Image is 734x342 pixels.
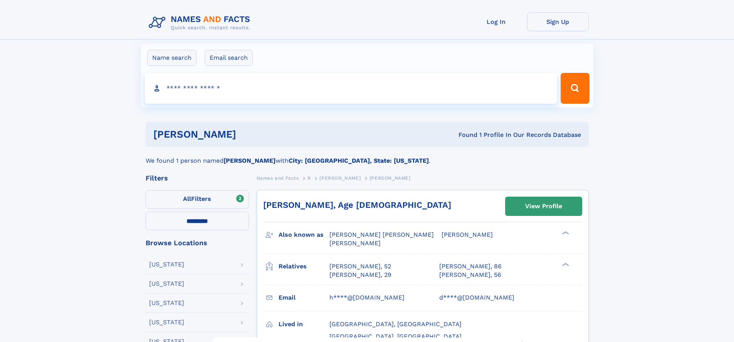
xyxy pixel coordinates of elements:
[329,262,391,271] a: [PERSON_NAME], 52
[289,157,429,164] b: City: [GEOGRAPHIC_DATA], State: [US_STATE]
[560,231,569,236] div: ❯
[465,12,527,31] a: Log In
[439,262,502,271] a: [PERSON_NAME], 86
[149,261,184,268] div: [US_STATE]
[439,271,501,279] a: [PERSON_NAME], 56
[329,271,391,279] a: [PERSON_NAME], 29
[153,130,348,139] h1: [PERSON_NAME]
[147,50,197,66] label: Name search
[370,175,411,181] span: [PERSON_NAME]
[149,300,184,306] div: [US_STATE]
[279,291,329,304] h3: Email
[506,197,582,216] a: View Profile
[146,239,249,246] div: Browse Locations
[307,173,311,183] a: R
[319,173,361,183] a: [PERSON_NAME]
[146,175,249,182] div: Filters
[149,319,184,325] div: [US_STATE]
[146,147,589,165] div: We found 1 person named with .
[149,281,184,287] div: [US_STATE]
[319,175,361,181] span: [PERSON_NAME]
[146,12,257,33] img: Logo Names and Facts
[560,262,569,267] div: ❯
[307,175,311,181] span: R
[257,173,299,183] a: Names and Facts
[263,200,451,210] a: [PERSON_NAME], Age [DEMOGRAPHIC_DATA]
[329,333,462,340] span: [GEOGRAPHIC_DATA], [GEOGRAPHIC_DATA]
[329,239,381,247] span: [PERSON_NAME]
[329,231,434,238] span: [PERSON_NAME] [PERSON_NAME]
[442,231,493,238] span: [PERSON_NAME]
[205,50,253,66] label: Email search
[183,195,191,202] span: All
[527,12,589,31] a: Sign Up
[279,318,329,331] h3: Lived in
[146,190,249,209] label: Filters
[279,260,329,273] h3: Relatives
[145,73,558,104] input: search input
[223,157,275,164] b: [PERSON_NAME]
[279,228,329,241] h3: Also known as
[329,320,462,328] span: [GEOGRAPHIC_DATA], [GEOGRAPHIC_DATA]
[525,197,562,215] div: View Profile
[347,131,581,139] div: Found 1 Profile In Our Records Database
[561,73,589,104] button: Search Button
